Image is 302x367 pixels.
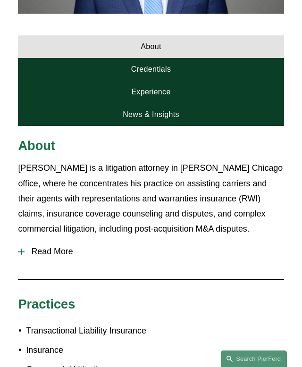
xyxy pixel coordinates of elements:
span: About [18,138,55,153]
a: News & Insights [18,103,284,126]
p: [PERSON_NAME] is a litigation attorney in [PERSON_NAME] Chicago office, where he concentrates his... [18,160,284,236]
a: About [18,35,284,58]
span: Read More [25,247,284,257]
a: Search this site [221,350,287,367]
button: Read More [18,240,284,264]
p: Insurance [26,342,284,358]
p: Transactional Liability Insurance [26,323,284,338]
a: Credentials [18,58,284,81]
a: Experience [18,81,284,103]
span: Practices [18,297,75,311]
